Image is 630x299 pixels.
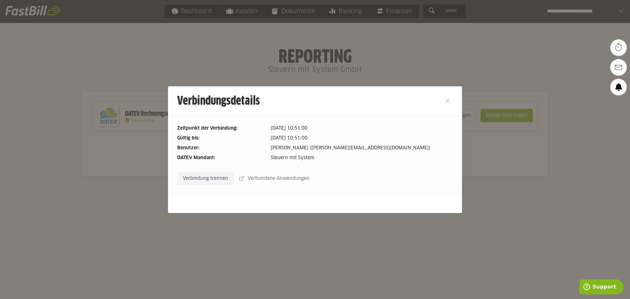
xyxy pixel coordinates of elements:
dd: [DATE] 10:51:00 [271,135,453,142]
dd: [PERSON_NAME] ([PERSON_NAME][EMAIL_ADDRESS][DOMAIN_NAME]) [271,144,453,152]
sl-button: Verbundene Anwendungen [235,172,315,185]
sl-button: Verbindung trennen [177,172,234,185]
dt: DATEV Mandant: [177,154,265,161]
dt: Gültig bis: [177,135,265,142]
dt: Zeitpunkt der Verbindung: [177,125,265,132]
dd: Steuern mit System [271,154,453,161]
dt: Benutzer: [177,144,265,152]
iframe: Öffnet ein Widget, in dem Sie weitere Informationen finden [579,279,623,296]
dd: [DATE] 10:51:00 [271,125,453,132]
